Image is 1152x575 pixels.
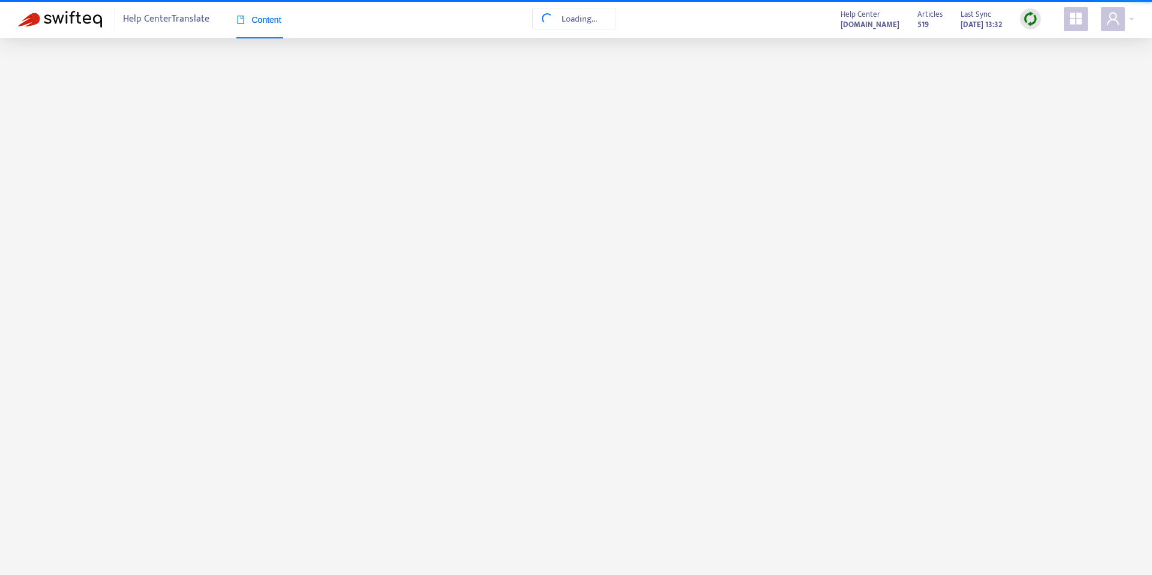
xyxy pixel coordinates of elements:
strong: [DATE] 13:32 [961,18,1002,31]
img: sync.dc5367851b00ba804db3.png [1023,11,1038,26]
span: Articles [917,8,943,21]
span: Last Sync [961,8,991,21]
a: [DOMAIN_NAME] [841,17,899,31]
strong: 519 [917,18,929,31]
span: Content [236,15,281,25]
strong: [DOMAIN_NAME] [841,18,899,31]
span: Help Center [841,8,880,21]
span: book [236,16,245,24]
img: Swifteq [18,11,102,28]
span: user [1106,11,1120,26]
span: appstore [1069,11,1083,26]
span: Help Center Translate [123,8,209,31]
